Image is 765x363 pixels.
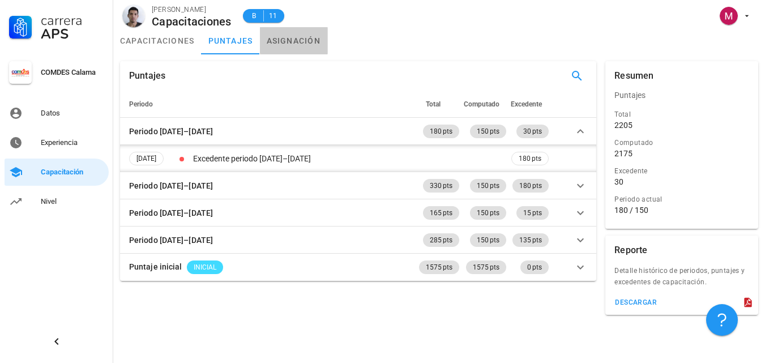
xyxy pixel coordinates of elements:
div: Puntajes [605,82,758,109]
span: 180 pts [519,152,541,165]
div: 2205 [614,120,632,130]
a: asignación [260,27,328,54]
div: COMDES Calama [41,68,104,77]
span: 15 pts [523,206,542,220]
span: 285 pts [430,233,452,247]
div: Excedente [614,165,749,177]
span: Periodo [129,100,153,108]
a: puntajes [202,27,260,54]
div: 2175 [614,148,632,159]
span: 150 pts [477,179,499,193]
span: 135 pts [519,233,542,247]
span: 11 [268,10,277,22]
span: 1575 pts [473,260,499,274]
div: descargar [614,298,657,306]
span: 330 pts [430,179,452,193]
div: avatar [122,5,145,27]
a: Nivel [5,188,109,215]
span: 180 pts [430,125,452,138]
div: Periodo actual [614,194,749,205]
div: 180 / 150 [614,205,749,215]
div: Periodo [DATE]–[DATE] [129,234,213,246]
span: Total [426,100,441,108]
div: Periodo [DATE]–[DATE] [129,125,213,138]
td: Excedente periodo [DATE]–[DATE] [191,145,509,172]
span: [DATE] [136,152,156,165]
div: Resumen [614,61,653,91]
div: Capacitaciones [152,15,232,28]
th: Periodo [120,91,417,118]
span: 1575 pts [426,260,452,274]
span: 165 pts [430,206,452,220]
th: Total [417,91,461,118]
span: 180 pts [519,179,542,193]
span: B [250,10,259,22]
th: Computado [461,91,508,118]
span: 30 pts [523,125,542,138]
a: capacitaciones [113,27,202,54]
div: Experiencia [41,138,104,147]
span: 0 pts [527,260,542,274]
span: Computado [464,100,499,108]
div: Carrera [41,14,104,27]
a: Experiencia [5,129,109,156]
div: APS [41,27,104,41]
div: Puntajes [129,61,165,91]
div: Puntaje inicial [129,260,182,273]
span: 150 pts [477,233,499,247]
span: INICIAL [194,260,216,274]
div: Periodo [DATE]–[DATE] [129,207,213,219]
div: Nivel [41,197,104,206]
div: Reporte [614,236,647,265]
div: Datos [41,109,104,118]
div: Total [614,109,749,120]
div: [PERSON_NAME] [152,4,232,15]
a: Capacitación [5,159,109,186]
div: 30 [614,177,623,187]
th: Excedente [508,91,551,118]
span: 150 pts [477,125,499,138]
a: Datos [5,100,109,127]
span: 150 pts [477,206,499,220]
div: Computado [614,137,749,148]
div: avatar [720,7,738,25]
div: Capacitación [41,168,104,177]
span: Excedente [511,100,542,108]
button: descargar [610,294,661,310]
div: Detalle histórico de periodos, puntajes y excedentes de capacitación. [605,265,758,294]
div: Periodo [DATE]–[DATE] [129,180,213,192]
